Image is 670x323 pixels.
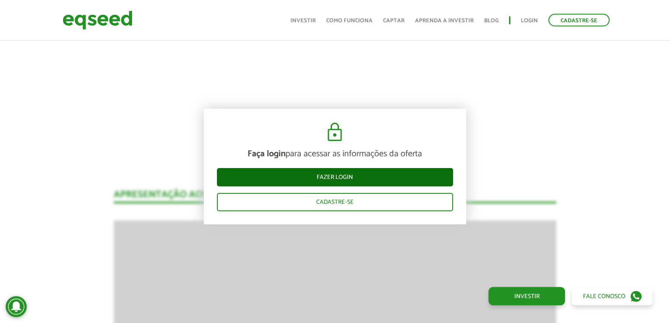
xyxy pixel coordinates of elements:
a: Fazer login [217,168,453,187]
a: Aprenda a investir [415,18,474,24]
a: Login [521,18,538,24]
img: EqSeed [63,9,133,32]
a: Como funciona [326,18,373,24]
a: Investir [290,18,316,24]
img: cadeado.svg [324,122,345,143]
a: Fale conosco [572,287,653,306]
a: Cadastre-se [548,14,610,27]
strong: Faça login [248,147,286,161]
p: para acessar as informações da oferta [217,149,453,160]
a: Investir [489,287,565,306]
a: Captar [383,18,405,24]
a: Cadastre-se [217,193,453,212]
a: Blog [484,18,499,24]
